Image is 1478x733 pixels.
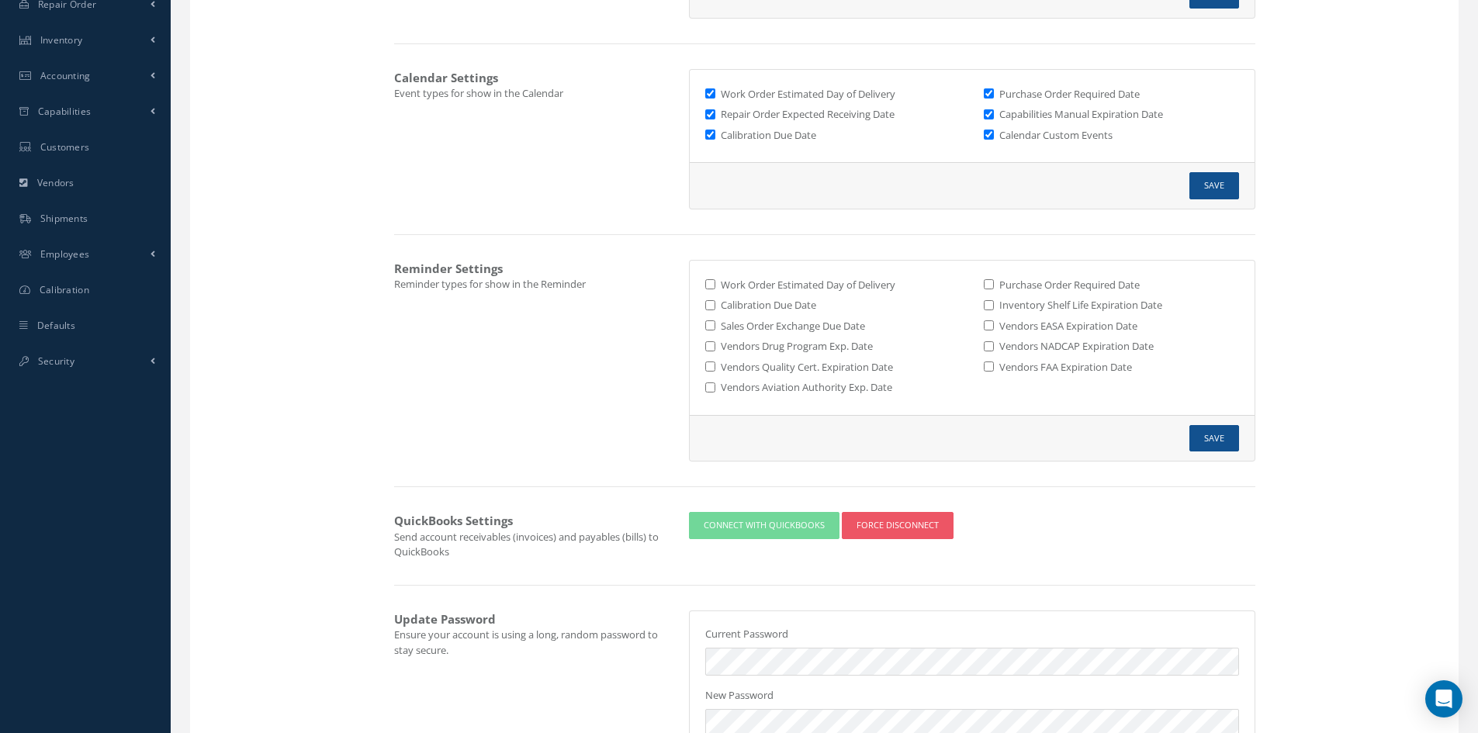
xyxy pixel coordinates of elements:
label: Purchase Order Required Date [999,85,1140,102]
label: Calibration Due Date [721,126,816,143]
label: Work Order Estimated Day of Delivery [721,85,895,102]
div: Reminder types for show in the Reminder [394,277,666,292]
div: Event types for show in the Calendar [394,86,666,102]
span: Accounting [40,69,91,82]
label: Purchase Order Required Date [999,276,1140,293]
div: Calendar Settings [394,69,666,87]
span: Ensure your account is using a long, random password to stay secure. [394,628,658,657]
label: Inventory Shelf Life Expiration Date [999,296,1162,313]
label: Vendors EASA Expiration Date [999,317,1137,334]
label: Repair Order Expected Receiving Date [721,105,895,123]
span: Inventory [40,33,83,47]
a: Connect with Quickbooks [689,512,839,539]
label: Vendors NADCAP Expiration Date [999,337,1154,354]
label: Sales Order Exchange Due Date [721,317,865,334]
div: Send account receivables (invoices) and payables (bills) to QuickBooks [394,530,666,560]
span: Customers [40,140,90,154]
label: Capabilities Manual Expiration Date [999,105,1163,123]
label: New Password [705,688,774,704]
span: Capabilities [38,105,92,118]
span: Defaults [37,319,75,332]
span: Update Password [394,611,496,627]
span: Shipments [40,212,88,225]
a: Force Disconnect [842,512,954,539]
span: Calibration [40,283,89,296]
span: Employees [40,247,90,261]
button: Save [1189,172,1239,199]
label: Vendors Aviation Authority Exp. Date [721,379,892,396]
label: Current Password [705,627,788,642]
div: Open Intercom Messenger [1425,680,1462,717]
label: Vendors Quality Cert. Expiration Date [721,358,893,375]
div: QuickBooks Settings [394,512,666,530]
span: Security [38,354,74,368]
button: Save [1189,425,1239,452]
label: Vendors FAA Expiration Date [999,358,1132,375]
span: Vendors [37,176,74,189]
label: Calendar Custom Events [999,126,1113,143]
label: Vendors Drug Program Exp. Date [721,337,873,354]
div: Reminder Settings [394,260,666,278]
label: Calibration Due Date [721,296,816,313]
label: Work Order Estimated Day of Delivery [721,276,895,293]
